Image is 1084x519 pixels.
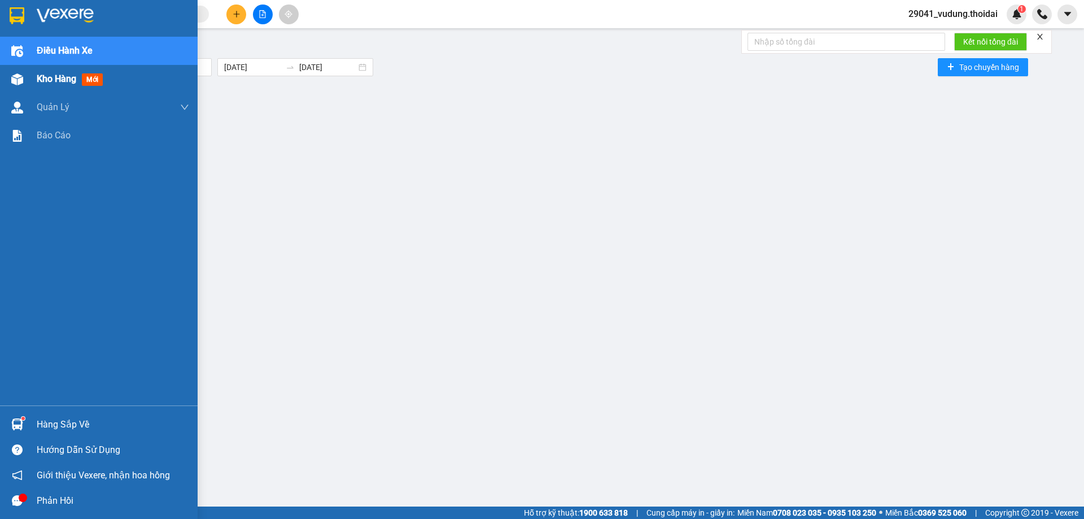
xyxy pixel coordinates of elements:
[938,58,1028,76] button: plusTạo chuyến hàng
[12,444,23,455] span: question-circle
[1037,9,1047,19] img: phone-icon
[1057,5,1077,24] button: caret-down
[10,7,24,24] img: logo-vxr
[37,416,189,433] div: Hàng sắp về
[37,442,189,459] div: Hướng dẫn sử dụng
[180,103,189,112] span: down
[963,36,1018,48] span: Kết nối tổng đài
[299,61,356,73] input: Ngày kết thúc
[224,61,281,73] input: Ngày bắt đầu
[579,508,628,517] strong: 1900 633 818
[947,63,955,72] span: plus
[1018,5,1026,13] sup: 1
[11,102,23,114] img: warehouse-icon
[899,7,1007,21] span: 29041_vudung.thoidai
[954,33,1027,51] button: Kết nối tổng đài
[37,468,170,482] span: Giới thiệu Vexere, nhận hoa hồng
[737,507,876,519] span: Miền Nam
[879,511,882,515] span: ⚪️
[37,73,76,84] span: Kho hàng
[37,43,93,58] span: Điều hành xe
[37,128,71,142] span: Báo cáo
[233,10,241,18] span: plus
[226,5,246,24] button: plus
[21,417,25,420] sup: 1
[82,73,103,86] span: mới
[1012,9,1022,19] img: icon-new-feature
[12,495,23,506] span: message
[12,470,23,481] span: notification
[959,61,1019,73] span: Tạo chuyến hàng
[11,73,23,85] img: warehouse-icon
[636,507,638,519] span: |
[1036,33,1044,41] span: close
[285,10,292,18] span: aim
[1020,5,1024,13] span: 1
[42,37,1076,50] div: Điều hành xe
[918,508,967,517] strong: 0369 525 060
[259,10,266,18] span: file-add
[11,130,23,142] img: solution-icon
[1021,509,1029,517] span: copyright
[646,507,735,519] span: Cung cấp máy in - giấy in:
[279,5,299,24] button: aim
[885,507,967,519] span: Miền Bắc
[1063,9,1073,19] span: caret-down
[524,507,628,519] span: Hỗ trợ kỹ thuật:
[286,63,295,72] span: to
[975,507,977,519] span: |
[253,5,273,24] button: file-add
[286,63,295,72] span: swap-right
[37,100,69,114] span: Quản Lý
[37,492,189,509] div: Phản hồi
[748,33,945,51] input: Nhập số tổng đài
[11,418,23,430] img: warehouse-icon
[11,45,23,57] img: warehouse-icon
[773,508,876,517] strong: 0708 023 035 - 0935 103 250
